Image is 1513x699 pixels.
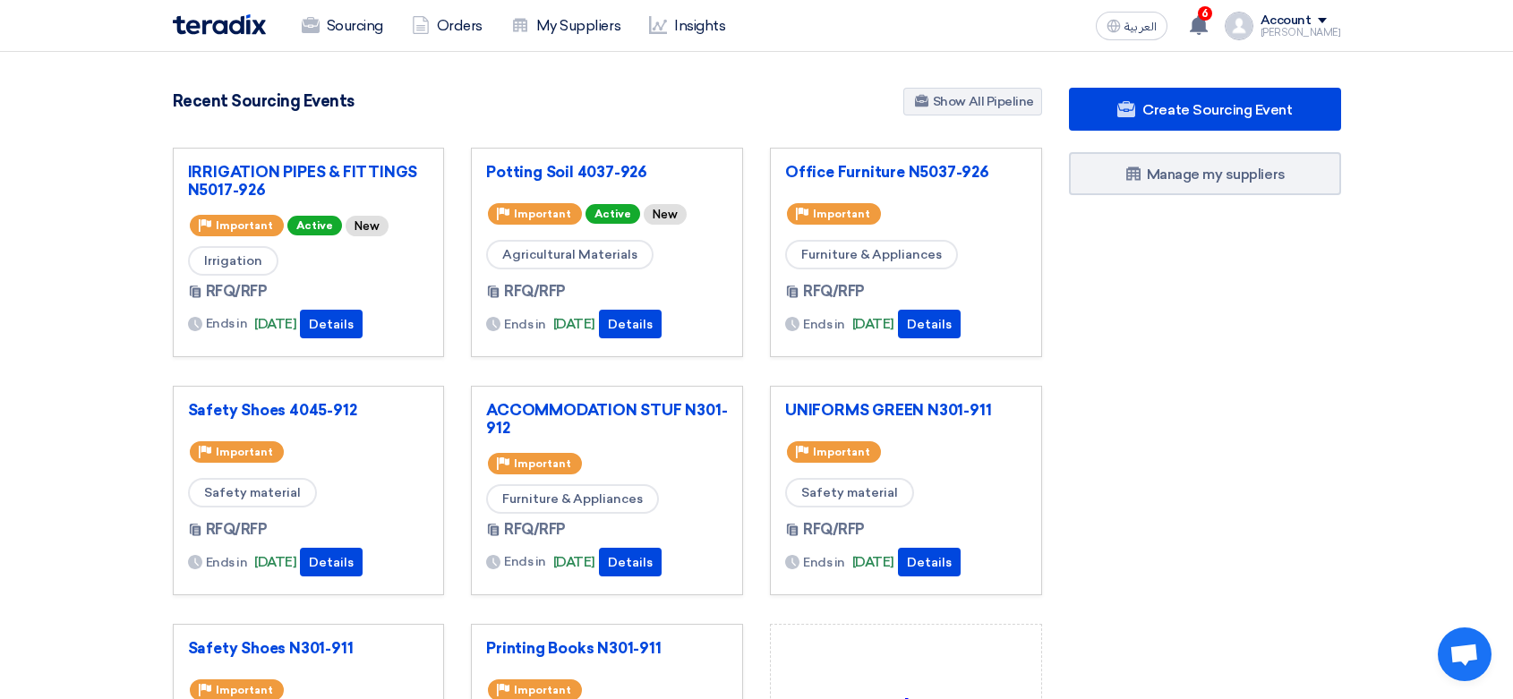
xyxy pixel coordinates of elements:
div: New [644,204,687,225]
a: Orders [397,6,497,46]
span: Active [586,204,640,224]
a: Sourcing [287,6,397,46]
span: Ends in [504,552,546,571]
span: Irrigation [188,246,278,276]
span: RFQ/RFP [803,281,865,303]
div: New [346,216,389,236]
button: Details [300,310,363,338]
a: Safety Shoes N301-911 [188,639,430,657]
button: Details [898,548,961,576]
a: Printing Books N301-911 [486,639,728,657]
span: Important [216,684,273,696]
span: [DATE] [852,314,894,335]
span: RFQ/RFP [504,519,566,541]
button: العربية [1096,12,1167,40]
button: Details [300,548,363,576]
span: Agricultural Materials [486,240,654,269]
a: My Suppliers [497,6,635,46]
span: Important [813,208,870,220]
a: IRRIGATION PIPES & FITTINGS N5017-926 [188,163,430,199]
span: Important [514,208,571,220]
span: Important [216,446,273,458]
span: RFQ/RFP [206,281,268,303]
button: Details [898,310,961,338]
span: [DATE] [254,314,296,335]
span: Ends in [206,314,248,333]
img: profile_test.png [1225,12,1253,40]
span: Create Sourcing Event [1142,101,1292,118]
span: [DATE] [553,314,595,335]
span: Safety material [785,478,914,507]
a: Show All Pipeline [903,88,1042,115]
img: Teradix logo [173,14,266,35]
span: RFQ/RFP [206,519,268,541]
a: Potting Soil 4037-926 [486,163,728,181]
span: Important [216,219,273,232]
span: Furniture & Appliances [785,240,958,269]
button: Details [599,310,662,338]
span: [DATE] [254,552,296,573]
span: [DATE] [553,552,595,573]
h4: Recent Sourcing Events [173,91,355,111]
a: Open chat [1438,627,1492,681]
a: ACCOMMODATION STUF N301-912 [486,401,728,437]
span: Important [514,457,571,470]
span: RFQ/RFP [504,281,566,303]
a: Insights [635,6,739,46]
a: Office Furniture N5037-926 [785,163,1027,181]
span: Important [514,684,571,696]
span: [DATE] [852,552,894,573]
span: RFQ/RFP [803,519,865,541]
span: Ends in [803,553,845,572]
span: Furniture & Appliances [486,484,659,514]
span: Ends in [504,315,546,334]
button: Details [599,548,662,576]
span: Active [287,216,342,235]
a: UNIFORMS GREEN N301-911 [785,401,1027,419]
span: Safety material [188,478,317,507]
span: العربية [1124,21,1157,33]
span: Important [813,446,870,458]
span: 6 [1198,6,1212,21]
div: Account [1261,13,1312,29]
span: Ends in [803,315,845,334]
div: [PERSON_NAME] [1261,28,1341,38]
span: Ends in [206,553,248,572]
a: Safety Shoes 4045-912 [188,401,430,419]
a: Manage my suppliers [1069,152,1341,195]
